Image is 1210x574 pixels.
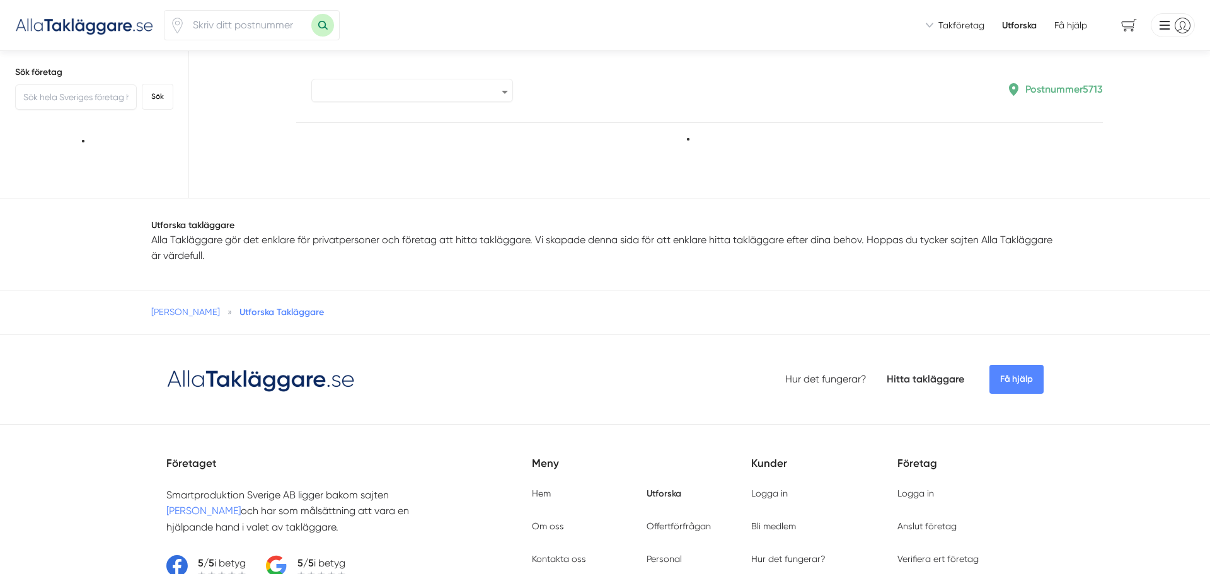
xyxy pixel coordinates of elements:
p: i betyg [297,555,345,571]
p: Smartproduktion Sverige AB ligger bakom sajten och har som målsättning att vara en hjälpande hand... [166,487,449,535]
span: » [228,306,232,318]
a: Offertförfrågan [647,521,711,531]
input: Sök hela Sveriges företag här... [15,84,137,110]
p: i betyg [198,555,246,571]
input: Skriv ditt postnummer [185,11,311,40]
a: Hur det fungerar? [751,554,826,564]
strong: 5/5 [297,557,314,569]
a: Om oss [532,521,564,531]
img: Logotyp Alla Takläggare [166,365,355,394]
a: Logga in [897,488,934,498]
a: [PERSON_NAME] [151,307,220,317]
a: Bli medlem [751,521,796,531]
a: Hur det fungerar? [785,373,867,385]
nav: Breadcrumb [151,306,1059,318]
a: Utforska [1002,19,1037,32]
h1: Utforska takläggare [151,219,1059,231]
span: Klicka för att använda din position. [170,18,185,33]
a: Hem [532,488,551,498]
button: Sök med postnummer [311,14,334,37]
span: Takföretag [938,19,984,32]
a: [PERSON_NAME] [166,505,241,517]
span: navigation-cart [1112,14,1146,37]
svg: Pin / Karta [170,18,185,33]
span: Få hjälp [1054,19,1087,32]
h5: Kunder [751,455,897,487]
span: Få hjälp [989,365,1044,394]
p: Postnummer 5713 [1025,81,1103,97]
button: Sök [142,84,173,110]
a: Hitta takläggare [887,373,964,385]
p: Alla Takläggare gör det enklare för privatpersoner och företag att hitta takläggare. Vi skapade d... [151,232,1059,264]
img: Alla Takläggare [15,14,154,35]
a: Utforska Takläggare [239,306,324,318]
strong: 5/5 [198,557,214,569]
a: Utforska [647,488,681,499]
h5: Företaget [166,455,532,487]
h5: Sök företag [15,66,173,79]
a: Anslut företag [897,521,957,531]
a: Kontakta oss [532,554,586,564]
a: Logga in [751,488,788,498]
h5: Meny [532,455,751,487]
h5: Företag [897,455,1044,487]
a: Verifiera ert företag [897,554,979,564]
a: Personal [647,554,682,564]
